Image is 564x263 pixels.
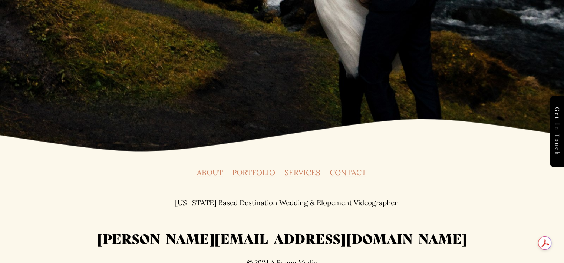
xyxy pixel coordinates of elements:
a: Get in touch [550,96,564,167]
h2: [PERSON_NAME][EMAIL_ADDRESS][DOMAIN_NAME] [23,230,542,247]
a: PORTFOLIO [232,169,275,176]
a: SERVICES [284,169,320,176]
p: [US_STATE] Based Destination Wedding & Elopement Videographer [175,199,398,206]
a: CONTACT [330,169,366,176]
a: ABOUT [197,169,223,176]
